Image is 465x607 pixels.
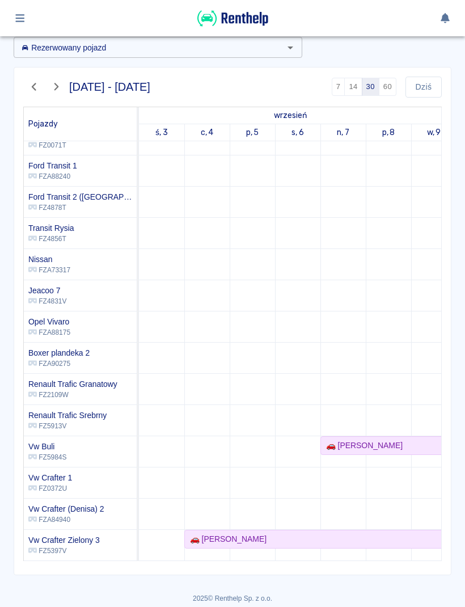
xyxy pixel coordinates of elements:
p: FZ0071T [28,140,83,150]
p: FZA88240 [28,171,77,182]
h6: Vw Crafter Zielony 3 [28,534,100,546]
div: 🚗 [PERSON_NAME] [185,533,267,545]
p: FZ4831V [28,296,66,306]
button: 30 dni [362,78,379,96]
p: FZ0372U [28,483,72,494]
span: Pojazdy [28,119,58,129]
h6: Vw Crafter (Denisa) 2 [28,503,104,515]
a: 4 września 2025 [198,124,217,141]
h6: Jeacoo 7 [28,285,66,296]
button: Dziś [405,77,442,98]
p: FZA73317 [28,265,70,275]
h6: Ford Transit 2 (Niemcy) [28,191,132,203]
button: 60 dni [379,78,396,96]
a: Renthelp logo [197,20,268,30]
h6: Nissan [28,254,70,265]
h6: Vw Crafter 1 [28,472,72,483]
h6: Opel Vivaro [28,316,70,327]
p: FZ5913V [28,421,107,431]
button: 7 dni [332,78,345,96]
input: Wyszukaj i wybierz pojazdy... [17,40,280,54]
h6: Boxer plandeka 2 [28,347,90,359]
a: 8 września 2025 [379,124,398,141]
a: 6 września 2025 [289,124,307,141]
button: Otwórz [282,40,298,56]
p: FZ4856T [28,234,74,244]
p: FZA84940 [28,515,104,525]
a: 9 września 2025 [424,124,444,141]
p: FZA90275 [28,359,90,369]
h6: Renault Trafic Granatowy [28,378,117,390]
p: FZ2109W [28,390,117,400]
a: 5 września 2025 [243,124,262,141]
div: 🚗 [PERSON_NAME] [322,440,403,452]
p: FZ5984S [28,452,66,462]
h6: Transit Rysia [28,222,74,234]
h6: Vw Buli [28,441,66,452]
a: 3 września 2025 [271,107,310,124]
button: 14 dni [344,78,362,96]
h4: [DATE] - [DATE] [69,80,150,94]
h6: Renault Trafic Srebrny [28,410,107,421]
a: 3 września 2025 [153,124,171,141]
p: FZA88175 [28,327,70,338]
p: FZ4878T [28,203,132,213]
img: Renthelp logo [197,9,268,28]
a: 7 września 2025 [334,124,352,141]
p: FZ5397V [28,546,100,556]
h6: Ford Transit 1 [28,160,77,171]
